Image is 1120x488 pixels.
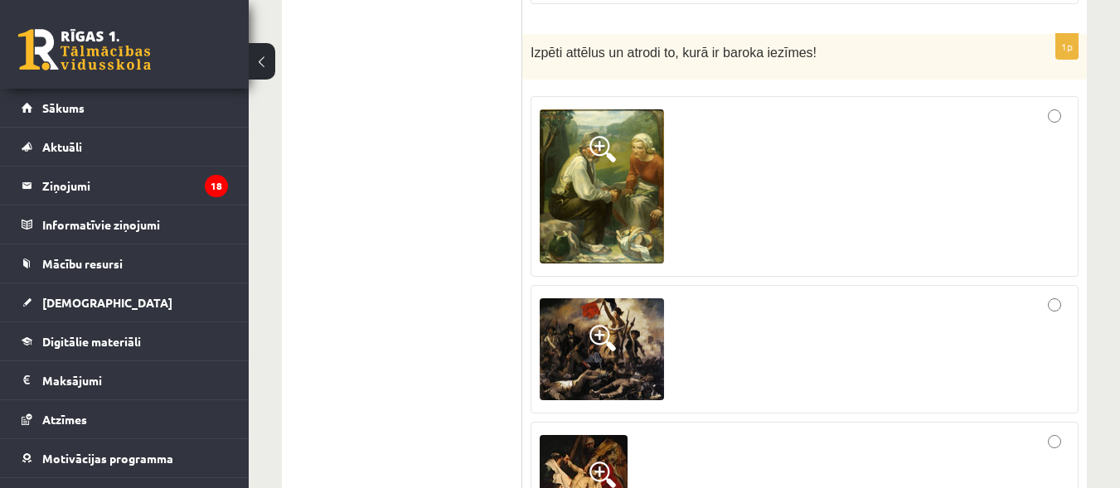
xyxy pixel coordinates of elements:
span: Digitālie materiāli [42,334,141,349]
a: Motivācijas programma [22,439,228,477]
span: Aktuāli [42,139,82,154]
a: Sākums [22,89,228,127]
span: Mācību resursi [42,256,123,271]
img: 1.png [540,109,664,263]
a: Digitālie materiāli [22,322,228,360]
span: Motivācijas programma [42,451,173,466]
a: Ziņojumi18 [22,167,228,205]
p: 1p [1055,33,1079,60]
i: 18 [205,175,228,197]
span: [DEMOGRAPHIC_DATA] [42,295,172,310]
a: Maksājumi [22,361,228,399]
a: Atzīmes [22,400,228,438]
span: Izpēti attēlus un atrodi to, kurā ir baroka iezīmes! [531,46,817,60]
legend: Ziņojumi [42,167,228,205]
img: 2.png [540,298,664,401]
a: Aktuāli [22,128,228,166]
legend: Informatīvie ziņojumi [42,205,228,244]
a: Rīgas 1. Tālmācības vidusskola [18,29,151,70]
a: Mācību resursi [22,244,228,283]
legend: Maksājumi [42,361,228,399]
span: Atzīmes [42,412,87,427]
span: Sākums [42,100,85,115]
a: [DEMOGRAPHIC_DATA] [22,283,228,321]
a: Informatīvie ziņojumi [22,205,228,244]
